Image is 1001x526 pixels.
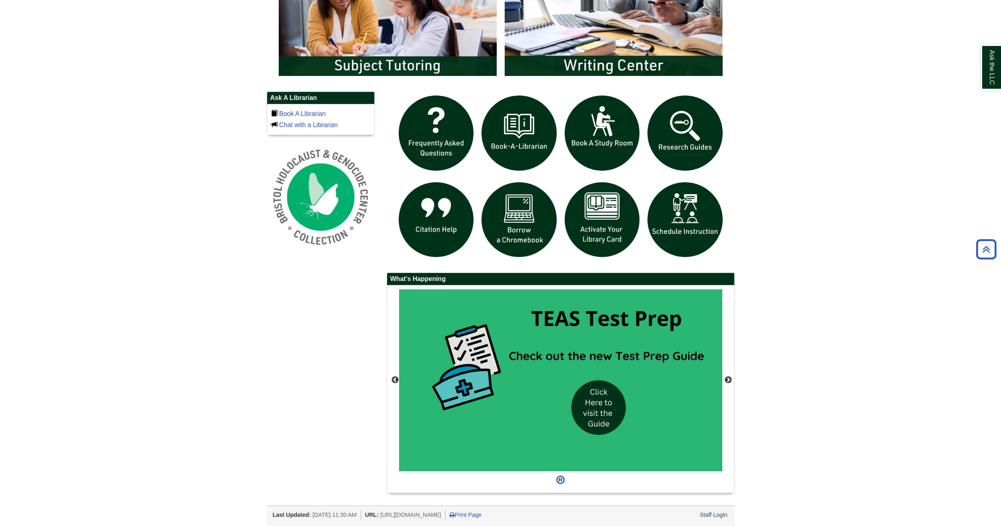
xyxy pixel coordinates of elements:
[399,289,722,471] div: This box contains rotating images
[973,244,999,255] a: Back to Top
[380,512,441,518] span: [URL][DOMAIN_NAME]
[450,512,455,518] i: Print Page
[395,92,727,265] div: slideshow
[643,92,727,175] img: Research Guides icon links to research guides web page
[643,178,727,261] img: For faculty. Schedule Library Instruction icon links to form.
[478,178,561,261] img: Borrow a chromebook icon links to the borrow a chromebook web page
[724,376,732,384] button: Next
[395,92,478,175] img: frequently asked questions
[273,512,311,518] span: Last Updated:
[279,110,326,117] a: Book A Librarian
[365,512,379,518] span: URL:
[279,122,338,128] a: Chat with a Librarian
[561,178,644,261] img: activate Library Card icon links to form to activate student ID into library card
[399,289,722,471] img: Check out the new TEAS Test Prep topic guide.
[478,92,561,175] img: Book a Librarian icon links to book a librarian web page
[450,512,482,518] a: Print Page
[312,512,356,518] span: [DATE] 11:30 AM
[700,512,727,518] a: Staff Login
[267,92,374,104] h2: Ask A Librarian
[387,273,734,285] h2: What's Happening
[554,471,567,489] button: Pause
[561,92,644,175] img: book a study room icon links to book a study room web page
[391,376,399,384] button: Previous
[395,178,478,261] img: citation help icon links to citation help guide page
[267,143,375,251] img: Holocaust and Genocide Collection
